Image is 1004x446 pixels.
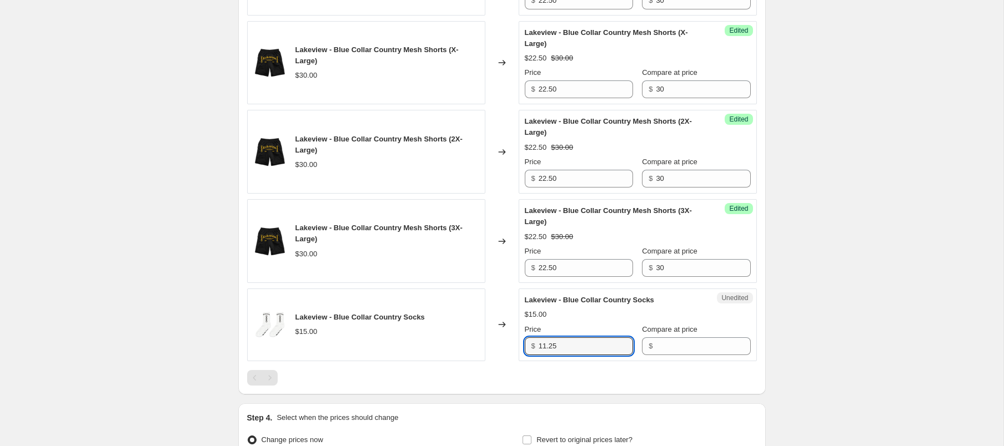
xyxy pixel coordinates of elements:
span: $22.50 [525,232,547,241]
span: $30.00 [295,160,318,169]
span: Unedited [721,293,748,302]
img: metalmeshshorts_80x.png [253,46,287,79]
span: $30.00 [295,71,318,79]
h2: Step 4. [247,412,273,423]
span: $ [649,174,652,183]
span: Price [525,158,541,166]
span: $ [531,85,535,93]
span: Lakeview - Blue Collar Country Socks [525,296,654,304]
span: Lakeview - Blue Collar Country Mesh Shorts (3X-Large) [525,206,692,226]
img: metalsocks_80x.png [253,308,287,341]
span: Price [525,325,541,333]
img: metalmeshshorts_80x.png [253,135,287,169]
nav: Pagination [247,370,278,386]
span: Compare at price [642,247,697,255]
span: Lakeview - Blue Collar Country Socks [295,313,425,321]
p: Select when the prices should change [277,412,398,423]
span: $30.00 [551,54,573,62]
span: Edited [729,115,748,124]
span: $22.50 [525,54,547,62]
span: $ [531,174,535,183]
span: $ [649,342,652,350]
span: Lakeview - Blue Collar Country Mesh Shorts (X-Large) [295,45,459,65]
span: Edited [729,26,748,35]
span: $ [531,342,535,350]
span: $30.00 [551,143,573,151]
span: Price [525,247,541,255]
span: $15.00 [295,327,318,336]
span: Lakeview - Blue Collar Country Mesh Shorts (2X-Large) [295,135,463,154]
span: Compare at price [642,325,697,333]
span: $ [531,263,535,272]
span: Lakeview - Blue Collar Country Mesh Shorts (2X-Large) [525,117,692,136]
img: metalmeshshorts_80x.png [253,225,287,258]
span: $ [649,85,652,93]
span: Edited [729,204,748,213]
span: Compare at price [642,68,697,77]
span: Lakeview - Blue Collar Country Mesh Shorts (X-Large) [525,28,688,48]
span: Change prices now [262,435,323,444]
span: Compare at price [642,158,697,166]
span: $15.00 [525,310,547,318]
span: Price [525,68,541,77]
span: $30.00 [295,250,318,258]
span: $30.00 [551,232,573,241]
span: $22.50 [525,143,547,151]
span: Revert to original prices later? [536,435,632,444]
span: Lakeview - Blue Collar Country Mesh Shorts (3X-Large) [295,224,463,243]
span: $ [649,263,652,272]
